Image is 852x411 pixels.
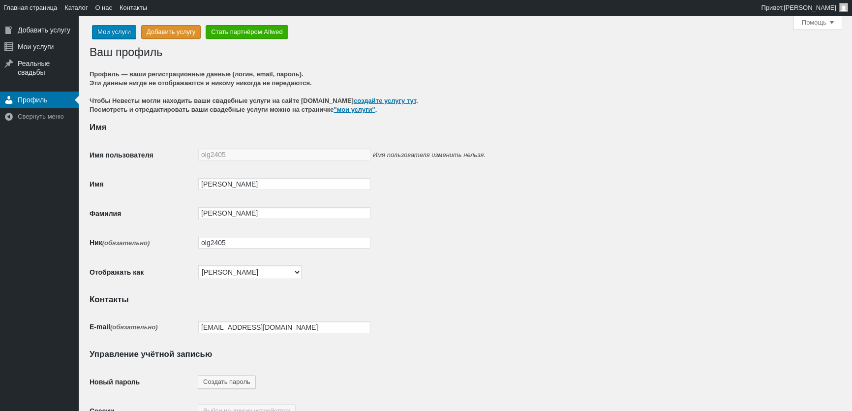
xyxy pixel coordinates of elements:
[92,25,136,39] a: Мои услуги
[90,123,842,132] h2: Имя
[90,379,140,386] label: Новый пароль
[90,295,842,304] h2: Контакты
[90,323,158,331] label: E-mail
[198,375,256,389] button: Создать пароль
[90,239,150,247] label: Ник
[90,210,121,218] label: Фамилия
[110,323,158,331] span: (обязательно)
[794,16,842,30] button: Помощь
[141,25,201,39] a: Добавить услугу
[90,41,162,62] h1: Ваш профиль
[206,25,288,39] a: Стать партнёром Allwed
[90,350,842,359] h2: Управление учётной записью
[90,70,842,88] h4: Профиль — ваши регистрационные данные (логин, email, пароль). Эти данные нигде не отображаются и ...
[354,97,416,104] a: создайте услугу тут
[90,268,144,276] label: Отображать как
[373,151,486,158] span: Имя пользователя изменить нельзя.
[334,106,375,113] a: "мои услуги"
[90,180,104,188] label: Имя
[784,4,836,11] span: [PERSON_NAME]
[102,239,150,247] span: (обязательно)
[90,151,153,159] label: Имя пользователя
[90,96,842,114] span: Чтобы Невесты могли находить ваши свадебные услуги на сайте [DOMAIN_NAME] . Посмотреть и отредакт...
